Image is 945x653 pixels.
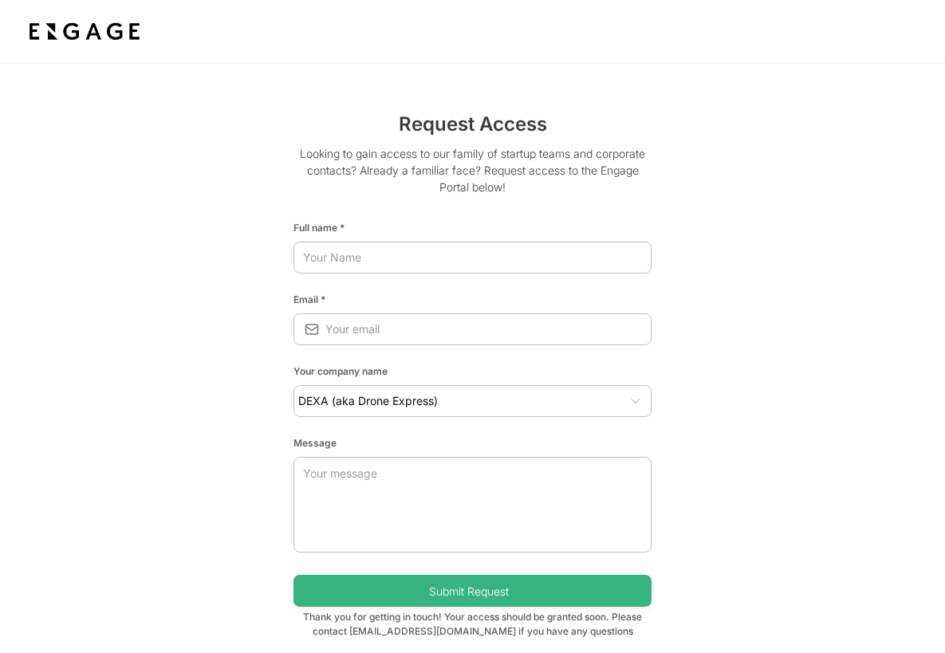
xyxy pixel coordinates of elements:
[293,243,652,272] input: Your Name
[293,430,652,450] div: Message
[293,110,652,145] h2: Request Access
[293,145,652,208] p: Looking to gain access to our family of startup teams and corporate contacts? Already a familiar ...
[293,286,652,307] div: Email *
[293,358,652,379] div: Your company name
[293,607,652,639] p: Thank you for getting in touch! Your access should be granted soon. Please contact [EMAIL_ADDRESS...
[325,315,652,344] input: Your email
[293,575,652,607] button: Submit Request
[26,18,144,46] img: bdf1fb74-1727-4ba0-a5bd-bc74ae9fc70b.jpeg
[628,393,644,409] button: Open
[293,214,652,235] div: Full name *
